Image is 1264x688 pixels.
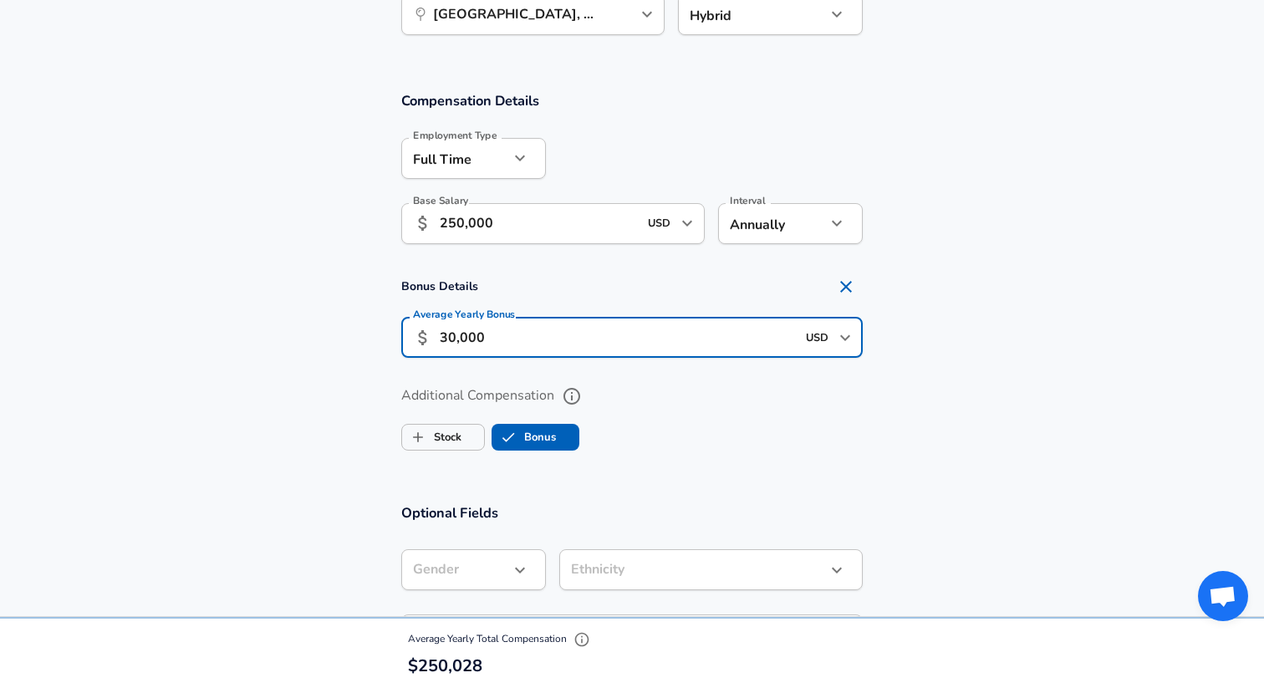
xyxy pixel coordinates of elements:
div: Annually [718,203,826,244]
input: 15,000 [440,317,796,358]
label: Average Yearly Bonus [413,309,515,319]
button: Remove Section [829,270,863,303]
span: Bonus [492,421,524,453]
button: Open [635,3,659,26]
button: BonusBonus [492,424,579,451]
label: Bonus [492,421,556,453]
button: Open [675,211,699,235]
input: USD [643,211,676,237]
span: 250,028 [418,655,482,677]
h4: Bonus Details [401,270,863,303]
button: Explain Total Compensation [569,627,594,652]
label: Stock [402,421,461,453]
div: Full Time [401,138,509,179]
h3: Optional Fields [401,503,863,522]
h3: Compensation Details [401,91,863,110]
div: Open chat [1198,571,1248,621]
label: Interval [730,196,766,206]
input: USD [801,324,834,350]
span: Average Yearly Total Compensation [408,632,594,645]
input: 100,000 [440,203,638,244]
label: Base Salary [413,196,468,206]
span: Stock [402,421,434,453]
span: $ [408,655,418,677]
button: StockStock [401,424,485,451]
button: Open [833,326,857,349]
button: help [558,382,586,410]
label: Additional Compensation [401,382,863,410]
label: Employment Type [413,130,497,140]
